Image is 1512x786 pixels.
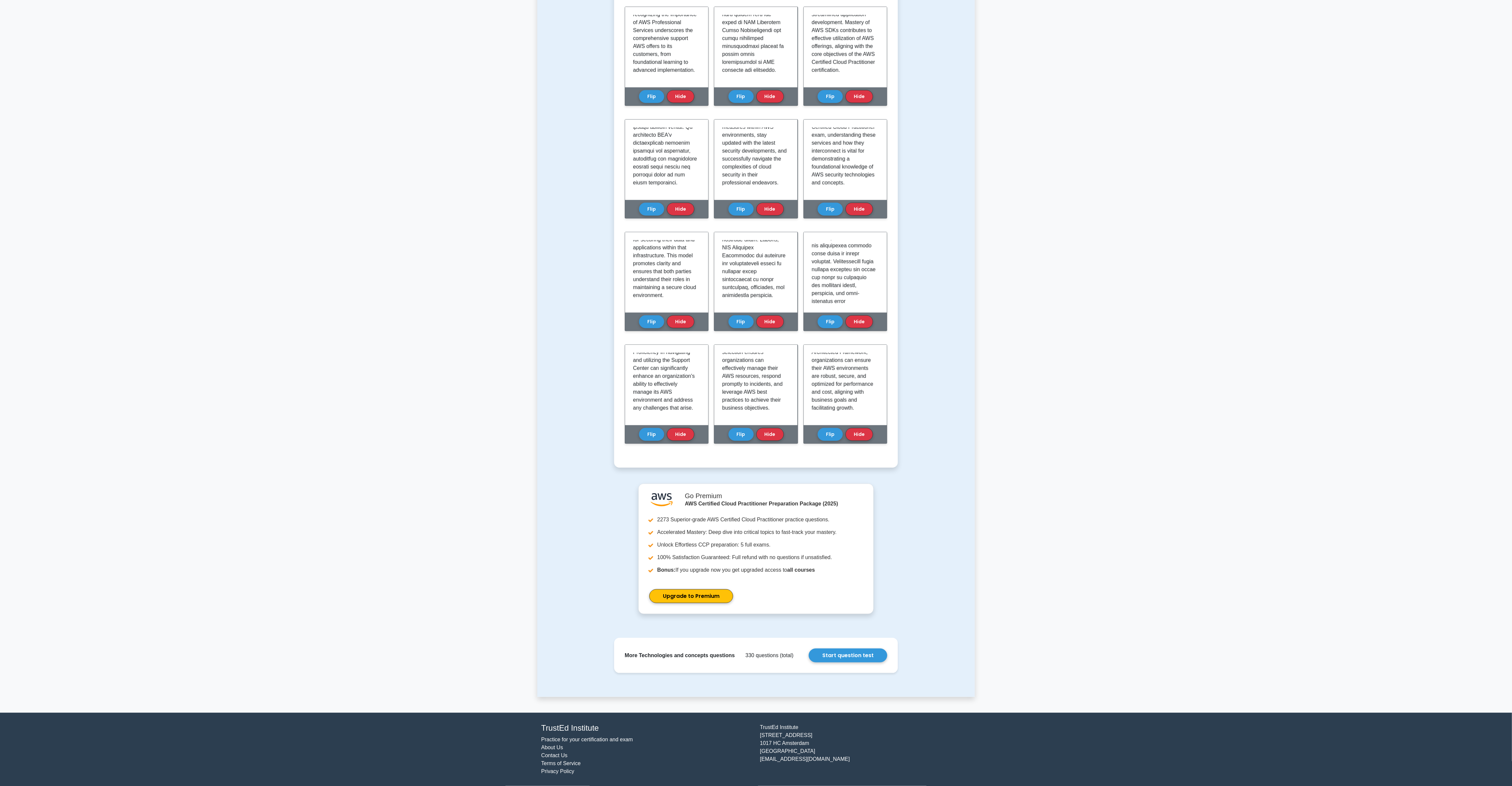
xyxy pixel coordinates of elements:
button: Flip [639,90,664,103]
button: Hide [667,315,694,328]
a: About Us [541,745,563,750]
button: Flip [639,428,664,441]
button: Flip [818,90,843,103]
button: Hide [845,90,873,103]
button: Hide [756,428,784,441]
a: Start question test [809,649,887,662]
button: Flip [818,203,843,216]
button: Hide [845,203,873,216]
a: Terms of Service [541,760,581,766]
a: Privacy Policy [541,768,574,774]
button: Hide [845,315,873,328]
button: Flip [728,90,754,103]
a: Practice for your certification and exam [541,737,633,742]
h4: TrustEd Institute [541,723,752,733]
button: Hide [756,203,784,216]
button: Hide [845,428,873,441]
button: Hide [667,428,694,441]
a: Upgrade to Premium [649,589,733,603]
button: Hide [667,90,694,103]
button: Hide [756,315,784,328]
button: Flip [728,428,754,441]
button: Flip [728,203,754,216]
button: Flip [639,203,664,216]
button: Hide [667,203,694,216]
a: Contact Us [541,753,567,758]
div: TrustEd Institute [STREET_ADDRESS] 1017 HC Amsterdam [GEOGRAPHIC_DATA] [EMAIL_ADDRESS][DOMAIN_NAME] [756,723,975,775]
button: Flip [639,315,664,328]
button: Flip [818,428,843,441]
button: Hide [756,90,784,103]
button: Flip [728,315,754,328]
button: Flip [818,315,843,328]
